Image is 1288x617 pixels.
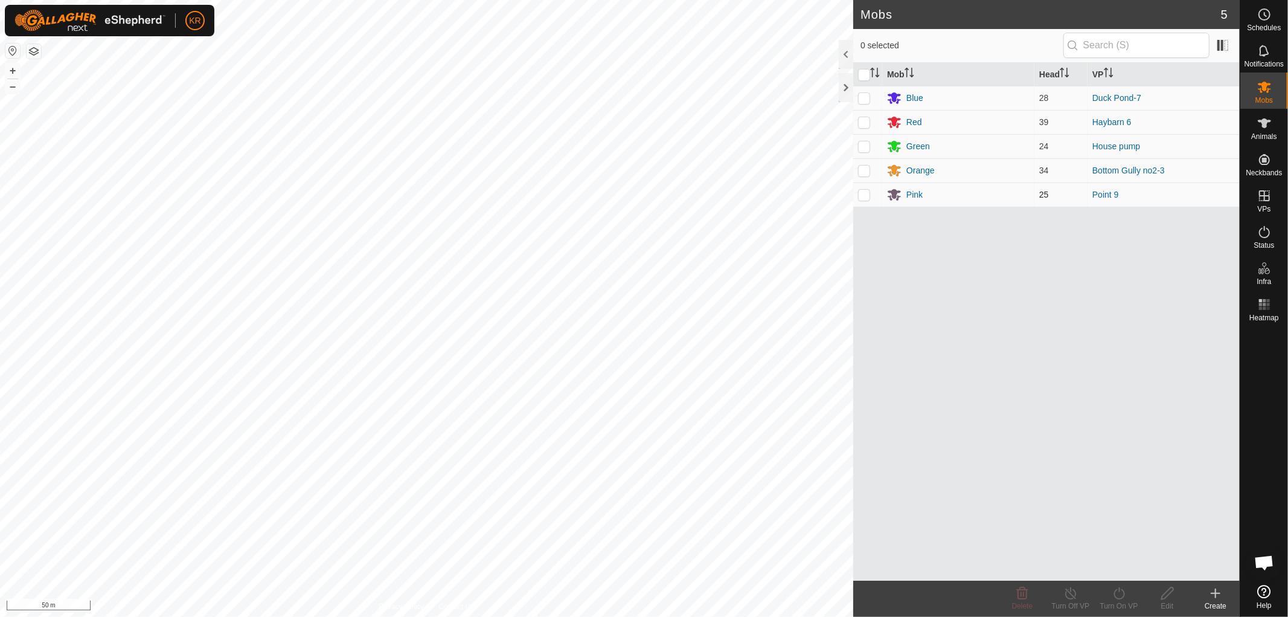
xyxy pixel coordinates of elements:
[1257,602,1272,609] span: Help
[1257,278,1271,285] span: Infra
[379,601,425,612] a: Privacy Policy
[1246,169,1282,176] span: Neckbands
[1039,117,1049,127] span: 39
[1092,117,1132,127] a: Haybarn 6
[1092,166,1165,175] a: Bottom Gully no2-3
[860,39,1063,52] span: 0 selected
[1246,544,1283,581] div: Open chat
[1088,63,1240,86] th: VP
[1255,97,1273,104] span: Mobs
[1039,141,1049,151] span: 24
[1191,601,1240,612] div: Create
[1221,5,1228,24] span: 5
[1092,190,1119,199] a: Point 9
[1254,242,1274,249] span: Status
[1143,601,1191,612] div: Edit
[1104,69,1113,79] p-sorticon: Activate to sort
[1039,190,1049,199] span: 25
[5,79,20,94] button: –
[906,164,935,177] div: Orange
[5,63,20,78] button: +
[5,44,20,58] button: Reset Map
[438,601,474,612] a: Contact Us
[870,69,880,79] p-sorticon: Activate to sort
[1063,33,1210,58] input: Search (S)
[1039,93,1049,103] span: 28
[906,189,923,201] div: Pink
[1257,205,1270,213] span: VPs
[1046,601,1095,612] div: Turn Off VP
[1247,24,1281,31] span: Schedules
[882,63,1034,86] th: Mob
[1060,69,1069,79] p-sorticon: Activate to sort
[1245,60,1284,68] span: Notifications
[1092,141,1140,151] a: House pump
[1034,63,1088,86] th: Head
[189,15,200,27] span: KR
[27,44,41,59] button: Map Layers
[905,69,914,79] p-sorticon: Activate to sort
[1249,314,1279,321] span: Heatmap
[1251,133,1277,140] span: Animals
[1012,602,1033,610] span: Delete
[1240,580,1288,614] a: Help
[906,140,930,153] div: Green
[14,10,165,31] img: Gallagher Logo
[1039,166,1049,175] span: 34
[906,116,922,129] div: Red
[860,7,1221,22] h2: Mobs
[906,92,923,105] div: Blue
[1095,601,1143,612] div: Turn On VP
[1092,93,1141,103] a: Duck Pond-7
